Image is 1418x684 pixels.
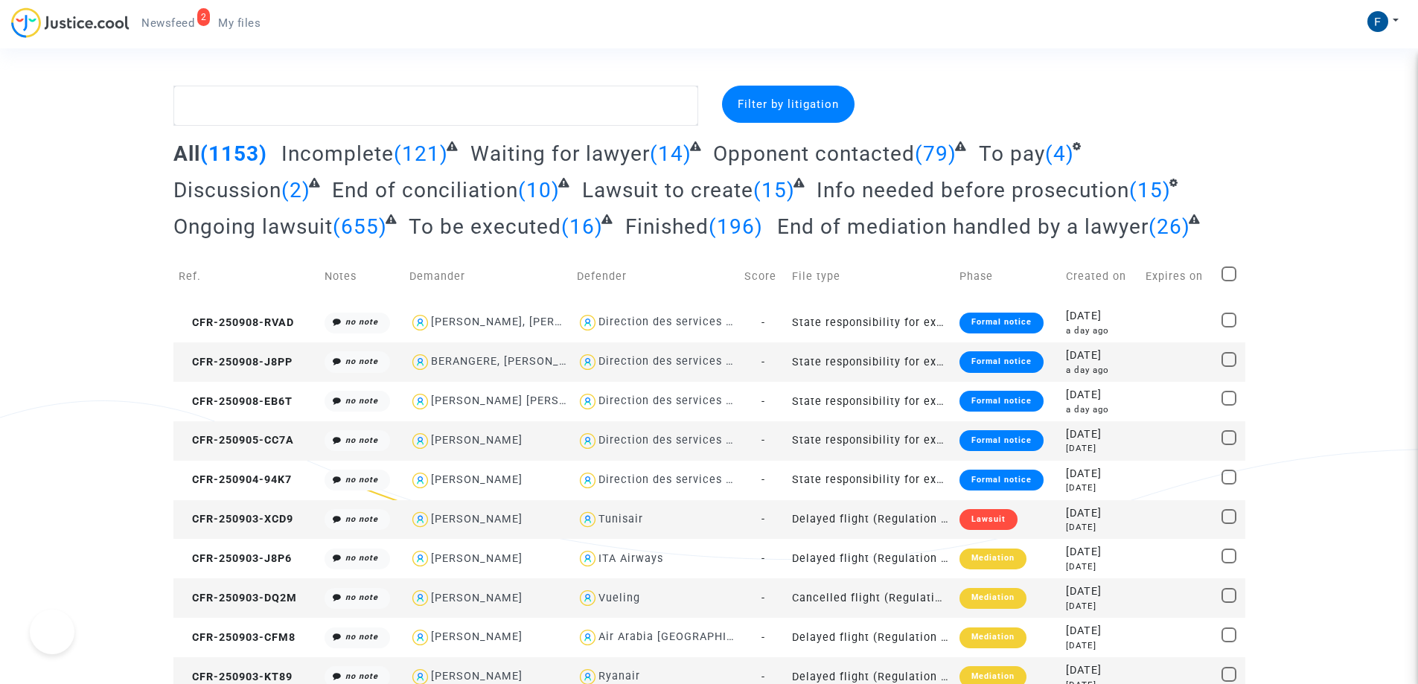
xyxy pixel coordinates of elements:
[577,391,598,412] img: icon-user.svg
[959,351,1044,372] div: Formal notice
[787,382,954,421] td: State responsibility for excessive delays in the administration of justice
[577,470,598,491] img: icon-user.svg
[598,630,772,643] div: Air Arabia [GEOGRAPHIC_DATA]
[979,141,1045,166] span: To pay
[787,539,954,578] td: Delayed flight (Regulation EC 261/2004)
[959,313,1044,333] div: Formal notice
[1066,364,1135,377] div: a day ago
[738,98,839,111] span: Filter by litigation
[345,435,378,445] i: no note
[1066,403,1135,416] div: a day ago
[1066,308,1135,325] div: [DATE]
[761,434,765,447] span: -
[345,317,378,327] i: no note
[761,316,765,329] span: -
[787,578,954,618] td: Cancelled flight (Regulation EC 261/2004)
[333,214,387,239] span: (655)
[572,250,739,303] td: Defender
[409,509,431,531] img: icon-user.svg
[598,434,1012,447] div: Direction des services judiciaires du Ministère de la Justice - Bureau FIP4
[404,250,572,303] td: Demander
[409,351,431,373] img: icon-user.svg
[1066,560,1135,573] div: [DATE]
[650,141,692,166] span: (14)
[179,671,293,683] span: CFR-250903-KT89
[1066,623,1135,639] div: [DATE]
[598,316,1012,328] div: Direction des services judiciaires du Ministère de la Justice - Bureau FIP4
[598,670,640,683] div: Ryanair
[345,396,378,406] i: no note
[577,627,598,648] img: icon-user.svg
[179,434,294,447] span: CFR-250905-CC7A
[345,553,378,563] i: no note
[915,141,956,166] span: (79)
[30,610,74,654] iframe: Help Scout Beacon - Open
[179,395,293,408] span: CFR-250908-EB6T
[1066,325,1135,337] div: a day ago
[959,627,1026,648] div: Mediation
[959,588,1026,609] div: Mediation
[598,473,1012,486] div: Direction des services judiciaires du Ministère de la Justice - Bureau FIP4
[409,470,431,491] img: icon-user.svg
[281,141,394,166] span: Incomplete
[787,461,954,500] td: State responsibility for excessive delays in the administration of justice
[577,351,598,373] img: icon-user.svg
[817,178,1129,202] span: Info needed before prosecution
[409,214,561,239] span: To be executed
[345,671,378,681] i: no note
[332,178,518,202] span: End of conciliation
[1066,584,1135,600] div: [DATE]
[179,631,296,644] span: CFR-250903-CFM8
[761,631,765,644] span: -
[431,434,523,447] div: [PERSON_NAME]
[1066,662,1135,679] div: [DATE]
[598,355,1012,368] div: Direction des services judiciaires du Ministère de la Justice - Bureau FIP4
[761,552,765,565] span: -
[218,16,261,30] span: My files
[625,214,709,239] span: Finished
[179,316,294,329] span: CFR-250908-RVAD
[753,178,795,202] span: (15)
[1066,639,1135,652] div: [DATE]
[470,141,650,166] span: Waiting for lawyer
[173,178,281,202] span: Discussion
[761,592,765,604] span: -
[1066,600,1135,613] div: [DATE]
[787,421,954,461] td: State responsibility for excessive delays in the administration of justice
[787,250,954,303] td: File type
[761,395,765,408] span: -
[1066,505,1135,522] div: [DATE]
[179,592,297,604] span: CFR-250903-DQ2M
[1045,141,1074,166] span: (4)
[173,214,333,239] span: Ongoing lawsuit
[959,430,1044,451] div: Formal notice
[197,8,211,26] div: 2
[431,670,523,683] div: [PERSON_NAME]
[598,552,663,565] div: ITA Airways
[1066,521,1135,534] div: [DATE]
[954,250,1061,303] td: Phase
[281,178,310,202] span: (2)
[1066,348,1135,364] div: [DATE]
[1129,178,1171,202] span: (15)
[1066,482,1135,494] div: [DATE]
[787,618,954,657] td: Delayed flight (Regulation EC 261/2004)
[431,473,523,486] div: [PERSON_NAME]
[345,475,378,485] i: no note
[130,12,206,34] a: 2Newsfeed
[761,671,765,683] span: -
[598,394,1012,407] div: Direction des services judiciaires du Ministère de la Justice - Bureau FIP4
[173,250,320,303] td: Ref.
[959,549,1026,569] div: Mediation
[761,513,765,525] span: -
[431,394,618,407] div: [PERSON_NAME] [PERSON_NAME]
[409,587,431,609] img: icon-user.svg
[206,12,272,34] a: My files
[409,430,431,452] img: icon-user.svg
[179,513,293,525] span: CFR-250903-XCD9
[431,316,621,328] div: [PERSON_NAME], [PERSON_NAME]
[577,430,598,452] img: icon-user.svg
[409,627,431,648] img: icon-user.svg
[409,312,431,333] img: icon-user.svg
[598,592,640,604] div: Vueling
